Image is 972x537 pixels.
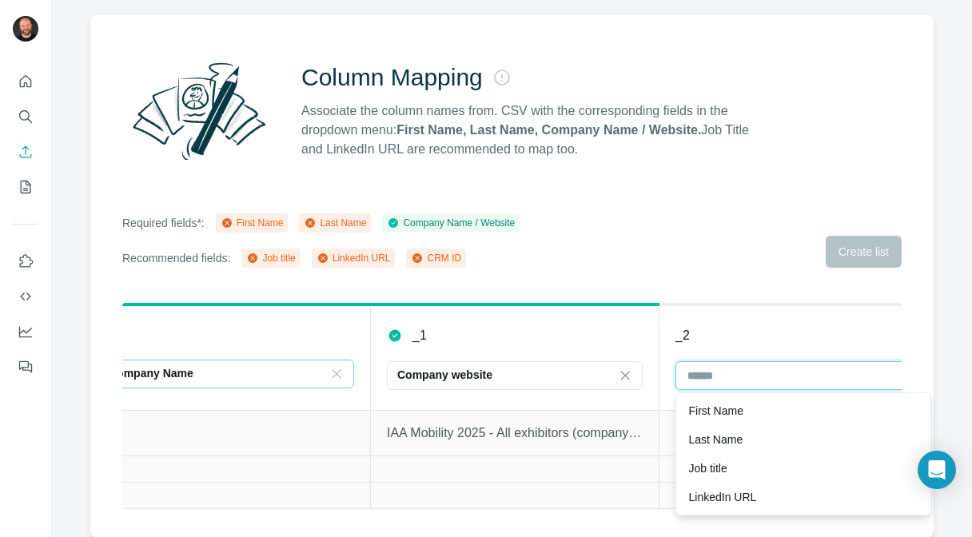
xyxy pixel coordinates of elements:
[918,451,956,489] div: Open Intercom Messenger
[675,326,690,345] p: _2
[122,250,230,266] p: Recommended fields:
[13,137,38,166] button: Enrich CSV
[411,251,461,265] div: CRM ID
[122,54,276,169] img: Surfe Illustration - Column Mapping
[689,489,757,505] p: LinkedIn URL
[122,215,205,231] p: Required fields*:
[13,67,38,96] button: Quick start
[301,101,763,159] p: Associate the column names from. CSV with the corresponding fields in the dropdown menu: Job Titl...
[13,317,38,346] button: Dashboard
[301,63,483,92] h2: Column Mapping
[397,367,492,383] p: Company website
[689,432,743,447] p: Last Name
[304,216,366,230] div: Last Name
[13,352,38,381] button: Feedback
[13,102,38,131] button: Search
[246,251,295,265] div: Job title
[412,326,427,345] p: _1
[109,365,193,381] p: Company Name
[396,123,701,137] strong: First Name, Last Name, Company Name / Website.
[387,424,643,443] p: IAA Mobility 2025 - All exhibitors (company list, not for commercial use)
[387,216,515,230] div: Company Name / Website
[221,216,284,230] div: First Name
[13,173,38,201] button: My lists
[689,403,743,419] p: First Name
[13,282,38,311] button: Use Surfe API
[13,16,38,42] img: Avatar
[689,460,727,476] p: Job title
[317,251,391,265] div: LinkedIn URL
[13,247,38,276] button: Use Surfe on LinkedIn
